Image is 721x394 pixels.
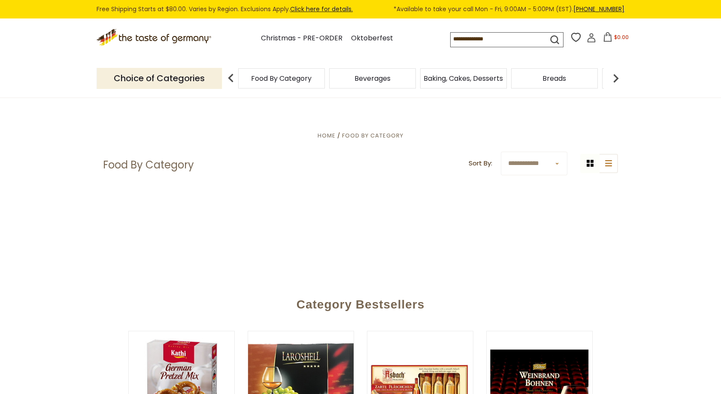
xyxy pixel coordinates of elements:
span: $0.00 [614,34,629,41]
div: Category Bestsellers [62,285,659,320]
a: Christmas - PRE-ORDER [261,33,342,44]
span: *Available to take your call Mon - Fri, 9:00AM - 5:00PM (EST). [394,4,624,14]
a: Click here for details. [290,5,353,13]
a: Breads [542,75,566,82]
img: next arrow [607,70,624,87]
a: Home [318,131,336,140]
a: Food By Category [342,131,403,140]
label: Sort By: [469,158,492,169]
a: Food By Category [251,75,312,82]
div: Free Shipping Starts at $80.00. Varies by Region. Exclusions Apply. [97,4,624,14]
a: Oktoberfest [351,33,393,44]
h1: Food By Category [103,159,194,171]
img: previous arrow [222,70,239,87]
a: Beverages [354,75,391,82]
a: [PHONE_NUMBER] [573,5,624,13]
a: Baking, Cakes, Desserts [424,75,503,82]
p: Choice of Categories [97,68,222,89]
button: $0.00 [598,32,634,45]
